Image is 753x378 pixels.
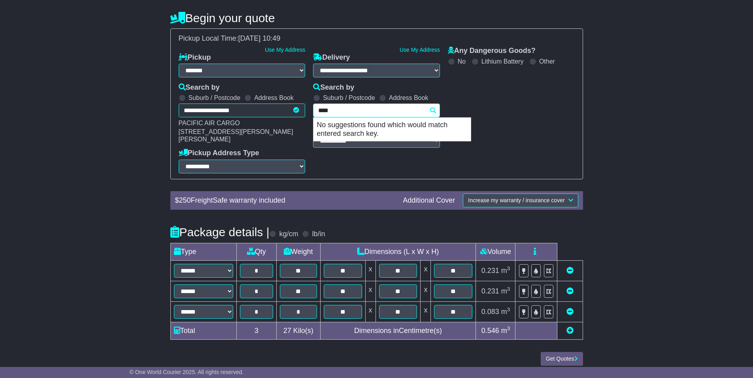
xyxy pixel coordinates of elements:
[170,11,583,24] h4: Begin your quote
[320,322,476,339] td: Dimensions in Centimetre(s)
[170,322,236,339] td: Total
[313,118,471,141] p: No suggestions found which would match entered search key.
[389,94,428,102] label: Address Book
[566,327,574,335] a: Add new item
[507,265,510,271] sup: 3
[179,83,220,92] label: Search by
[320,243,476,260] td: Dimensions (L x W x H)
[276,243,320,260] td: Weight
[566,308,574,316] a: Remove this item
[566,267,574,275] a: Remove this item
[507,325,510,331] sup: 3
[468,197,564,203] span: Increase my warranty / insurance cover
[566,287,574,295] a: Remove this item
[323,94,375,102] label: Suburb / Postcode
[458,58,466,65] label: No
[283,327,291,335] span: 27
[276,322,320,339] td: Kilo(s)
[365,301,376,322] td: x
[254,94,294,102] label: Address Book
[448,47,536,55] label: Any Dangerous Goods?
[463,194,578,207] button: Increase my warranty / insurance cover
[313,83,354,92] label: Search by
[175,34,579,43] div: Pickup Local Time:
[421,260,431,281] td: x
[179,53,211,62] label: Pickup
[501,308,510,316] span: m
[539,58,555,65] label: Other
[171,196,399,205] div: $ FreightSafe warranty included
[313,53,350,62] label: Delivery
[481,287,499,295] span: 0.231
[365,281,376,301] td: x
[170,243,236,260] td: Type
[421,281,431,301] td: x
[179,149,259,158] label: Pickup Address Type
[501,287,510,295] span: m
[365,260,376,281] td: x
[501,267,510,275] span: m
[312,230,325,239] label: lb/in
[179,196,191,204] span: 250
[265,47,305,53] a: Use My Address
[476,243,515,260] td: Volume
[279,230,298,239] label: kg/cm
[481,308,499,316] span: 0.083
[179,128,293,143] span: [STREET_ADDRESS][PERSON_NAME][PERSON_NAME]
[481,267,499,275] span: 0.231
[400,47,440,53] a: Use My Address
[170,226,270,239] h4: Package details |
[507,307,510,312] sup: 3
[541,352,583,366] button: Get Quotes
[481,58,524,65] label: Lithium Battery
[481,327,499,335] span: 0.546
[236,243,276,260] td: Qty
[421,301,431,322] td: x
[130,369,244,375] span: © One World Courier 2025. All rights reserved.
[236,322,276,339] td: 3
[189,94,241,102] label: Suburb / Postcode
[179,120,240,126] span: PACIFIC AIR CARGO
[501,327,510,335] span: m
[507,286,510,292] sup: 3
[238,34,281,42] span: [DATE] 10:49
[399,196,459,205] div: Additional Cover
